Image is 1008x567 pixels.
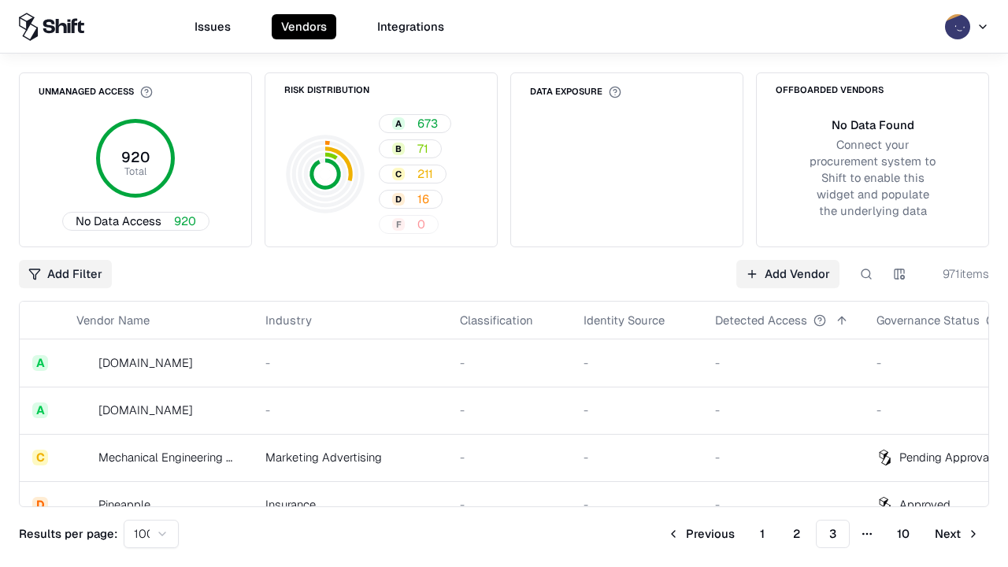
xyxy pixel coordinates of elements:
div: - [460,402,558,418]
div: Offboarded Vendors [776,86,884,94]
div: Pending Approval [899,449,992,465]
button: Integrations [368,14,454,39]
img: madisonlogic.com [76,402,92,418]
span: No Data Access [76,213,161,229]
button: 2 [780,520,813,548]
div: C [392,168,405,180]
div: A [32,402,48,418]
img: Mechanical Engineering World [76,450,92,465]
div: Identity Source [584,312,665,328]
div: A [392,117,405,130]
div: - [715,402,851,418]
div: Vendor Name [76,312,150,328]
div: - [715,354,851,371]
div: Data Exposure [530,86,621,98]
button: C211 [379,165,447,183]
div: - [460,496,558,513]
img: automat-it.com [76,355,92,371]
span: 71 [417,140,428,157]
div: - [460,354,558,371]
div: - [584,496,690,513]
div: Insurance [265,496,435,513]
div: No Data Found [832,117,914,133]
span: 673 [417,115,438,132]
div: - [715,496,851,513]
div: B [392,143,405,155]
div: Risk Distribution [284,86,369,94]
button: 3 [816,520,850,548]
div: D [392,193,405,206]
div: Classification [460,312,533,328]
span: 16 [417,191,429,207]
p: Results per page: [19,525,117,542]
div: [DOMAIN_NAME] [98,402,193,418]
div: Detected Access [715,312,807,328]
div: - [460,449,558,465]
div: [DOMAIN_NAME] [98,354,193,371]
div: 971 items [926,265,989,282]
div: Pineapple [98,496,150,513]
div: Unmanaged Access [39,86,153,98]
span: 211 [417,165,433,182]
nav: pagination [658,520,989,548]
button: Issues [185,14,240,39]
div: Industry [265,312,312,328]
div: Governance Status [876,312,980,328]
tspan: 920 [121,148,150,166]
div: - [584,402,690,418]
button: 1 [747,520,777,548]
div: - [715,449,851,465]
div: C [32,450,48,465]
button: Next [925,520,989,548]
button: Add Filter [19,260,112,288]
button: Vendors [272,14,336,39]
div: - [584,449,690,465]
a: Add Vendor [736,260,839,288]
button: No Data Access920 [62,212,209,231]
button: D16 [379,190,443,209]
div: - [265,354,435,371]
button: 10 [884,520,922,548]
span: 920 [174,213,196,229]
button: B71 [379,139,442,158]
button: A673 [379,114,451,133]
div: Connect your procurement system to Shift to enable this widget and populate the underlying data [807,136,938,220]
tspan: Total [124,165,146,178]
div: Approved [899,496,951,513]
div: A [32,355,48,371]
button: Previous [658,520,744,548]
div: D [32,497,48,513]
div: Mechanical Engineering World [98,449,240,465]
div: Marketing Advertising [265,449,435,465]
div: - [584,354,690,371]
div: - [265,402,435,418]
img: Pineapple [76,497,92,513]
